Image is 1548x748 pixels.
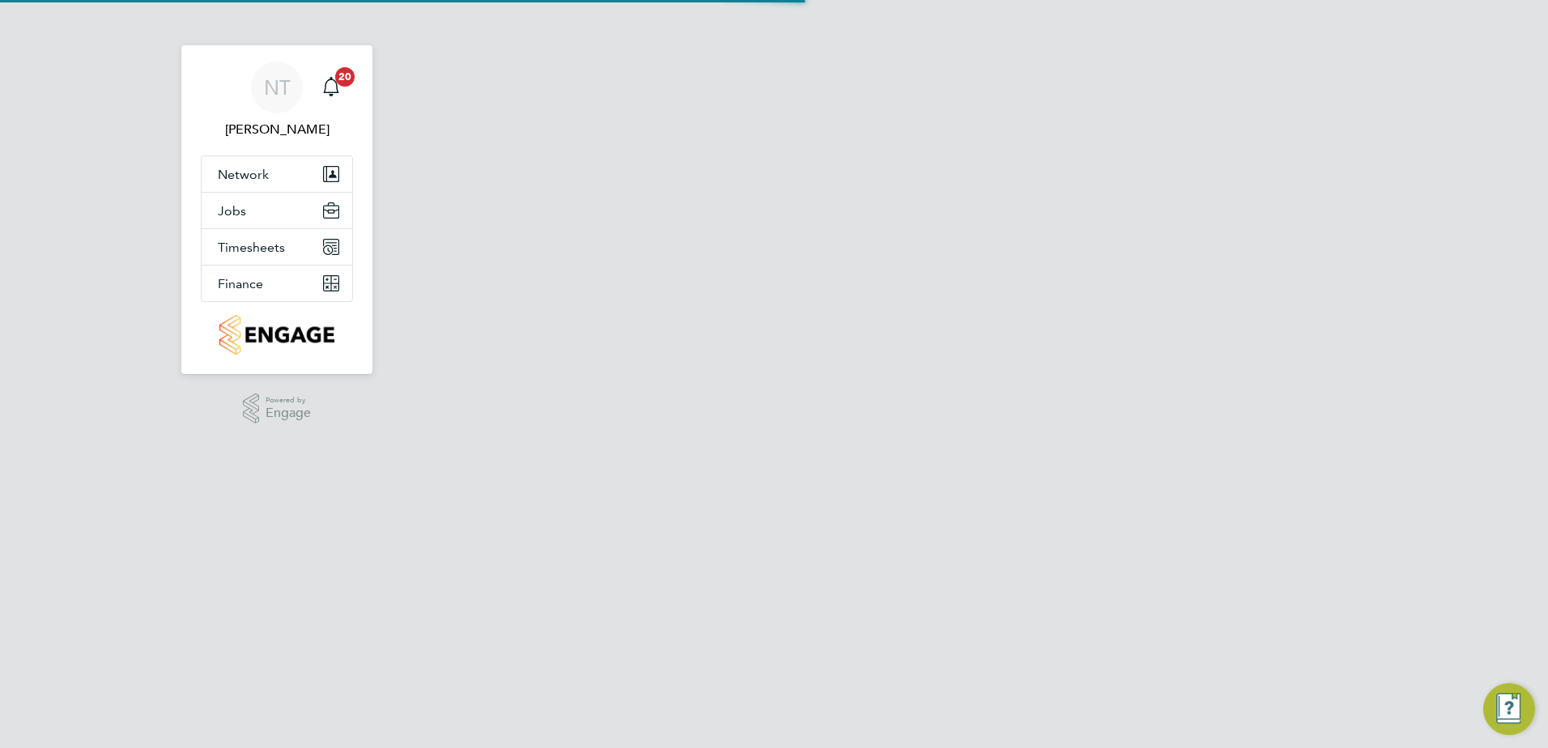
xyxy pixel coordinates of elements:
[219,315,334,355] img: countryside-properties-logo-retina.png
[335,67,355,87] span: 20
[264,77,291,98] span: NT
[202,193,352,228] button: Jobs
[201,120,353,139] span: Nick Theaker
[202,156,352,192] button: Network
[243,393,312,424] a: Powered byEngage
[266,393,311,407] span: Powered by
[218,167,269,182] span: Network
[218,276,263,291] span: Finance
[202,266,352,301] button: Finance
[201,315,353,355] a: Go to home page
[181,45,372,374] nav: Main navigation
[218,240,285,255] span: Timesheets
[266,406,311,420] span: Engage
[218,203,246,219] span: Jobs
[202,229,352,265] button: Timesheets
[201,62,353,139] a: NT[PERSON_NAME]
[1483,683,1535,735] button: Engage Resource Center
[315,62,347,113] a: 20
